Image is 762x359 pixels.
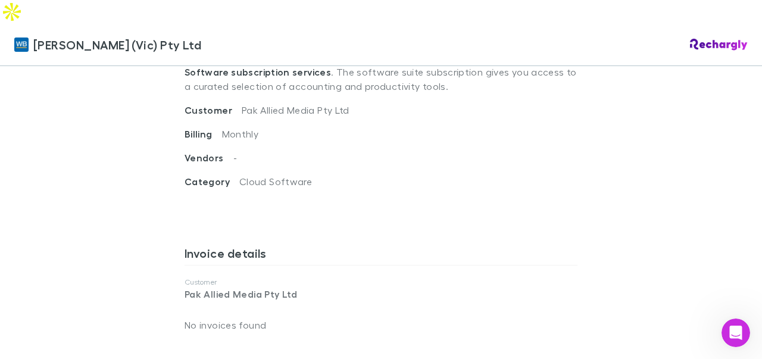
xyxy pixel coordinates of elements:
[185,104,242,116] span: Customer
[690,39,748,51] img: Rechargly Logo
[185,55,577,103] p: . The software suite subscription gives you access to a curated selection of accounting and produ...
[722,319,750,347] iframe: Intercom live chat
[185,287,577,301] p: Pak Allied Media Pty Ltd
[185,246,577,265] h3: Invoice details
[185,277,577,287] p: Customer
[242,104,349,115] span: Pak Allied Media Pty Ltd
[33,36,201,54] span: [PERSON_NAME] (Vic) Pty Ltd
[14,38,29,52] img: William Buck (Vic) Pty Ltd's Logo
[222,128,259,139] span: Monthly
[239,176,312,187] span: Cloud Software
[185,66,331,78] strong: Software subscription services
[185,152,233,164] span: Vendors
[185,311,577,339] p: No invoices found
[185,128,222,140] span: Billing
[233,152,237,163] span: -
[185,176,239,188] span: Category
